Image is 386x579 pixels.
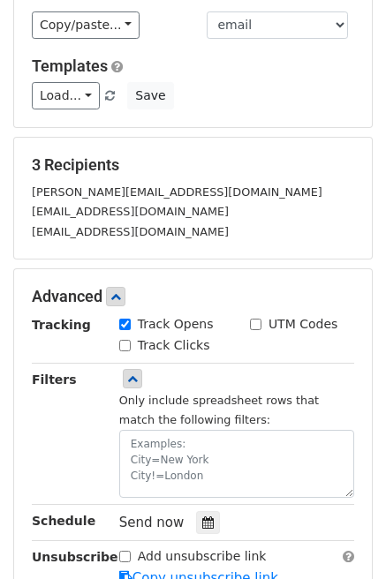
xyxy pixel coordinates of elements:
[32,550,118,564] strong: Unsubscribe
[127,82,173,109] button: Save
[32,56,108,75] a: Templates
[32,155,354,175] h5: 3 Recipients
[298,494,386,579] iframe: Chat Widget
[32,185,322,199] small: [PERSON_NAME][EMAIL_ADDRESS][DOMAIN_NAME]
[32,514,95,528] strong: Schedule
[138,547,267,566] label: Add unsubscribe link
[32,225,229,238] small: [EMAIL_ADDRESS][DOMAIN_NAME]
[32,372,77,387] strong: Filters
[138,315,214,334] label: Track Opens
[32,11,140,39] a: Copy/paste...
[32,287,354,306] h5: Advanced
[119,394,319,427] small: Only include spreadsheet rows that match the following filters:
[119,515,185,530] span: Send now
[269,315,337,334] label: UTM Codes
[32,205,229,218] small: [EMAIL_ADDRESS][DOMAIN_NAME]
[32,82,100,109] a: Load...
[32,318,91,332] strong: Tracking
[138,336,210,355] label: Track Clicks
